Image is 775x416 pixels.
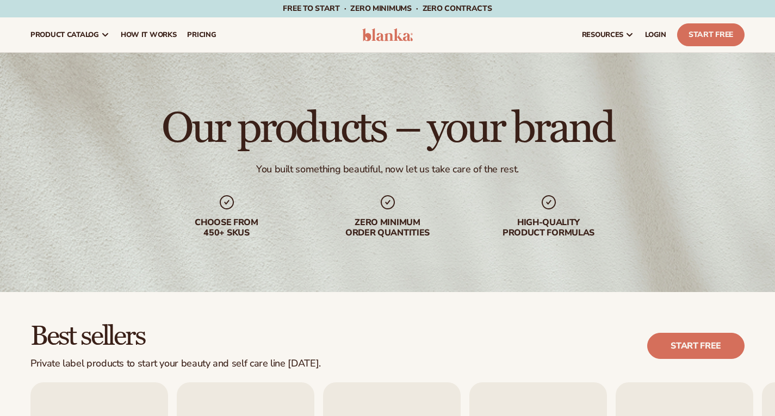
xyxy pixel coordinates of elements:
[256,163,519,176] div: You built something beautiful, now let us take care of the rest.
[121,30,177,39] span: How It Works
[182,17,221,52] a: pricing
[647,333,745,359] a: Start free
[162,107,613,150] h1: Our products – your brand
[479,218,618,238] div: High-quality product formulas
[645,30,666,39] span: LOGIN
[30,322,321,351] h2: Best sellers
[576,17,640,52] a: resources
[677,23,745,46] a: Start Free
[157,218,296,238] div: Choose from 450+ Skus
[362,28,413,41] img: logo
[30,358,321,370] div: Private label products to start your beauty and self care line [DATE].
[283,3,492,14] span: Free to start · ZERO minimums · ZERO contracts
[318,218,457,238] div: Zero minimum order quantities
[640,17,672,52] a: LOGIN
[25,17,115,52] a: product catalog
[30,30,99,39] span: product catalog
[582,30,623,39] span: resources
[115,17,182,52] a: How It Works
[187,30,216,39] span: pricing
